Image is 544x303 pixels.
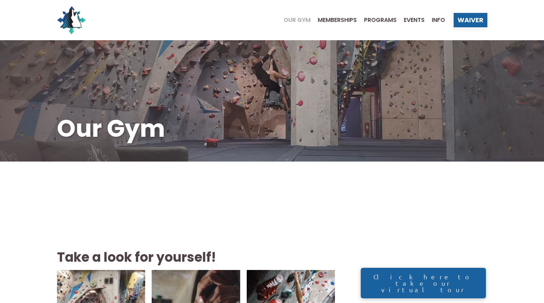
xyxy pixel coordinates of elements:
a: Memberships [311,17,357,23]
span: Waiver [458,17,483,23]
span: Programs [364,17,397,23]
span: Events [404,17,425,23]
a: Programs [357,17,397,23]
a: Info [425,17,445,23]
span: Click here to take our virtual tour [368,274,479,293]
a: Our Gym [276,17,311,23]
h2: Take a look for yourself! [57,248,335,266]
a: Events [397,17,425,23]
span: Our Gym [284,17,311,23]
h1: Our Gym [57,112,487,145]
img: North Wall Logo [57,6,86,34]
span: Memberships [318,17,357,23]
span: Info [432,17,445,23]
a: Click here to take our virtual tour [361,268,486,298]
a: Waiver [454,13,487,27]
